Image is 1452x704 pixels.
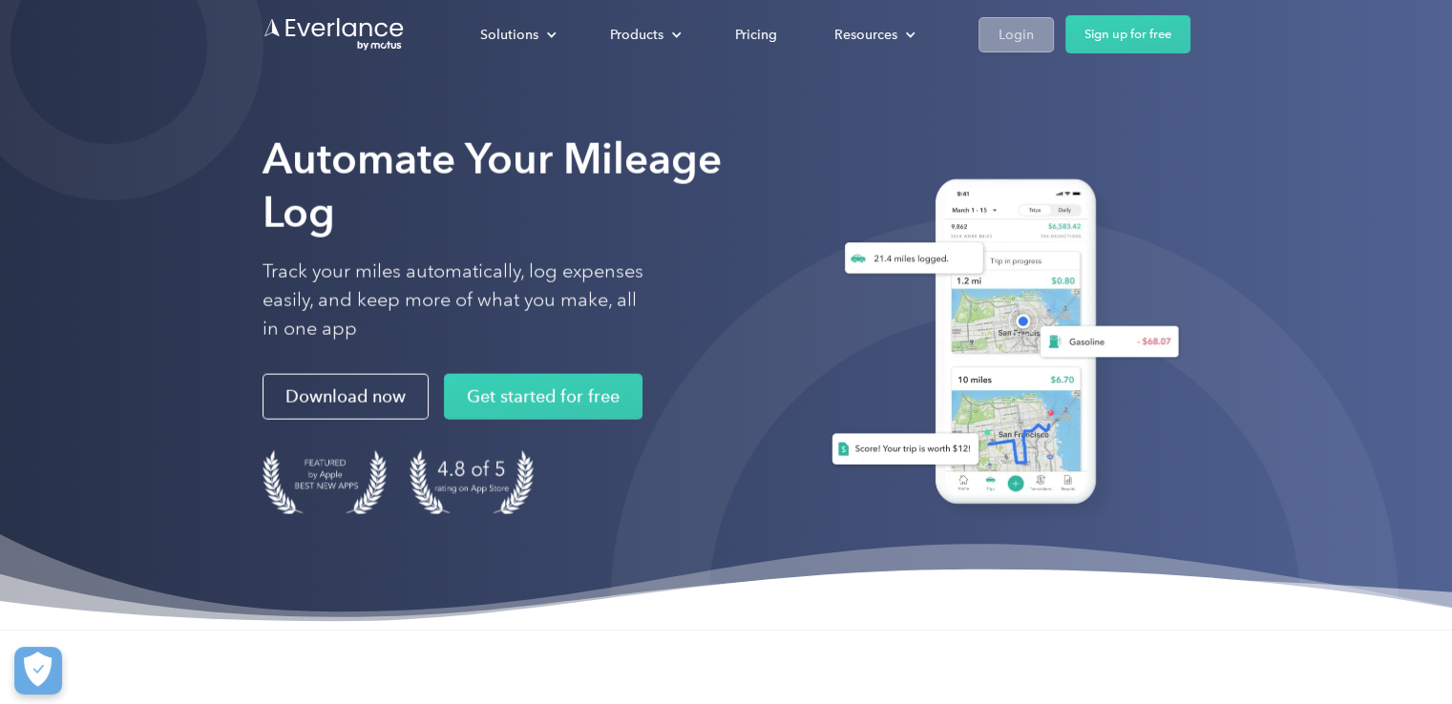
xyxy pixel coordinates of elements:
[410,450,534,514] img: 4.9 out of 5 stars on the app store
[834,23,897,47] div: Resources
[263,16,406,52] a: Go to homepage
[263,450,387,514] img: Badge for Featured by Apple Best New Apps
[999,23,1034,47] div: Login
[263,258,644,343] p: Track your miles automatically, log expenses easily, and keep more of what you make, all in one app
[591,18,697,52] div: Products
[735,23,777,47] div: Pricing
[1065,15,1190,53] a: Sign up for free
[444,374,642,420] a: Get started for free
[979,17,1054,52] a: Login
[263,374,429,420] a: Download now
[815,18,931,52] div: Resources
[716,18,796,52] a: Pricing
[461,18,572,52] div: Solutions
[14,647,62,694] button: Cookies Settings
[809,164,1190,526] img: Everlance, mileage tracker app, expense tracking app
[480,23,538,47] div: Solutions
[610,23,663,47] div: Products
[263,134,722,238] strong: Automate Your Mileage Log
